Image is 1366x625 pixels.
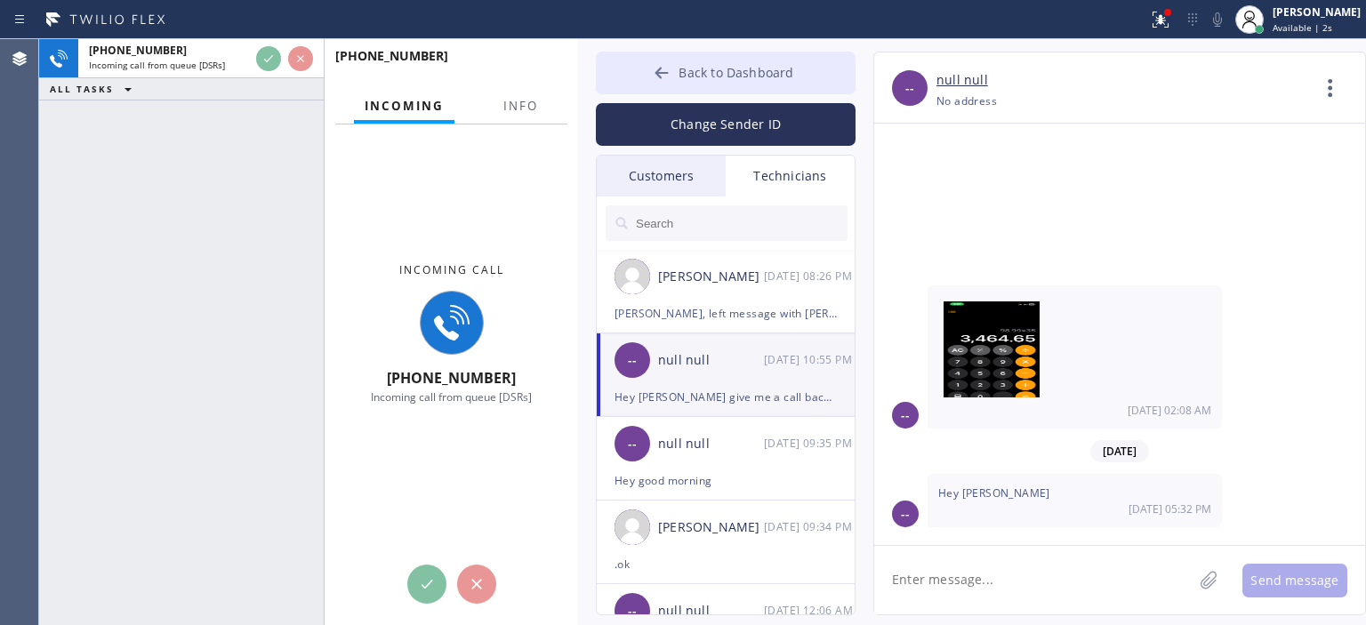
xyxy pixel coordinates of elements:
div: 09/02/2025 9:08 AM [928,285,1222,429]
div: 08/30/2025 9:35 AM [764,433,856,453]
div: [PERSON_NAME] [1273,4,1361,20]
img: user.png [615,259,650,294]
div: 09/09/2025 9:55 AM [764,349,856,370]
div: Hey good morning [615,470,837,491]
span: -- [901,405,910,426]
div: [PERSON_NAME], left message with [PERSON_NAME], [PERSON_NAME] let u know on that, Also ,will they... [615,303,837,324]
div: 09/09/2025 9:32 AM [928,474,1222,527]
a: null null [936,70,988,91]
span: Available | 2s [1273,21,1332,34]
button: Mute [1205,7,1230,32]
button: Reject [457,565,496,604]
span: -- [628,350,637,371]
div: Hey [PERSON_NAME] give me a call back when possible [615,387,837,407]
span: -- [901,504,910,525]
span: Hey [PERSON_NAME] [938,485,1050,501]
button: Accept [407,565,446,604]
button: Incoming [354,89,454,124]
button: Back to Dashboard [596,52,856,94]
button: ALL TASKS [39,78,149,100]
span: Incoming call from queue [DSRs] [89,59,225,71]
span: Incoming call from queue [DSRs] [371,389,532,405]
div: .ok [615,554,837,574]
span: [DATE] 02:08 AM [1128,403,1211,418]
span: [PHONE_NUMBER] [387,368,516,388]
button: Info [493,89,549,124]
div: No address [936,91,997,111]
div: 08/20/2025 9:34 AM [764,517,856,537]
div: [PERSON_NAME] [658,517,764,538]
div: 08/12/2025 9:06 AM [764,600,856,621]
span: Incoming [365,98,444,114]
span: -- [628,434,637,454]
span: Incoming call [399,262,504,277]
button: Change Sender ID [596,103,856,146]
div: Customers [597,156,726,196]
div: null null [658,434,764,454]
span: [PHONE_NUMBER] [89,43,187,58]
span: -- [905,78,914,99]
img: user.png [615,509,650,545]
div: null null [658,601,764,621]
span: ALL TASKS [50,83,114,95]
button: Accept [256,46,281,71]
img: ME2a6c6e94cb27b2d49ce161ebf2c89305 [944,301,1040,408]
span: [PHONE_NUMBER] [335,47,448,64]
input: Search [634,205,848,241]
div: Technicians [726,156,855,196]
span: [DATE] [1090,440,1149,462]
span: Info [503,98,538,114]
button: Reject [288,46,313,71]
span: -- [628,601,637,621]
button: Send message [1242,564,1347,597]
span: Back to Dashboard [679,64,793,81]
div: [PERSON_NAME] [658,267,764,287]
div: null null [658,350,764,371]
span: [DATE] 05:32 PM [1129,501,1211,517]
div: 09/12/2025 9:26 AM [764,266,856,286]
